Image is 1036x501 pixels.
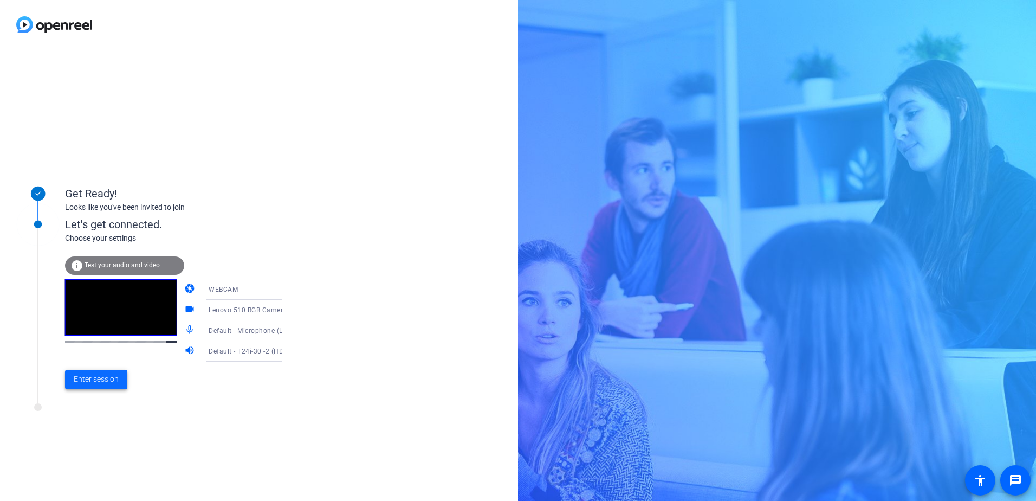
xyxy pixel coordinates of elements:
mat-icon: mic_none [184,324,197,337]
mat-icon: videocam [184,304,197,317]
div: Let's get connected. [65,216,304,233]
mat-icon: volume_up [184,345,197,358]
mat-icon: info [70,259,83,272]
div: Choose your settings [65,233,304,244]
span: Default - T24i-30 -2 (HD Audio Driver for Display Audio) [209,346,384,355]
span: Test your audio and video [85,261,160,269]
mat-icon: camera [184,283,197,296]
span: WEBCAM [209,286,238,293]
mat-icon: accessibility [974,474,987,487]
span: Default - Microphone (Lenovo 510 Audio) (17ef:4839) [209,326,378,335]
div: Looks like you've been invited to join [65,202,282,213]
span: Lenovo 510 RGB Camera (17ef:4839) [209,305,326,314]
span: Enter session [74,374,119,385]
button: Enter session [65,370,127,389]
mat-icon: message [1009,474,1022,487]
div: Get Ready! [65,185,282,202]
